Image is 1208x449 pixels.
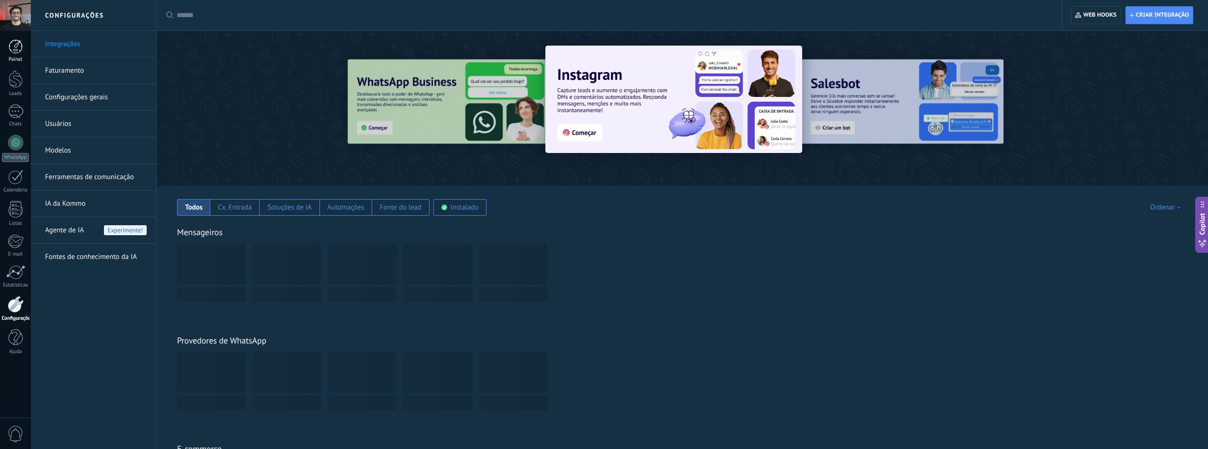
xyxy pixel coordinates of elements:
[45,164,147,191] a: Ferramentas de comunicação
[45,111,147,137] a: Usuários
[31,137,156,164] li: Modelos
[2,315,29,322] div: Configurações
[1136,11,1189,19] span: Criar integração
[2,153,29,162] div: WhatsApp
[380,203,421,212] div: Fonte do lead
[31,111,156,137] li: Usuários
[545,46,802,153] img: Slide 1
[2,220,29,227] div: Listas
[45,191,147,217] a: IA da Kommo
[31,217,156,244] li: Agente de IA
[801,59,1003,144] img: Slide 2
[2,91,29,97] div: Leads
[31,57,156,84] li: Faturamento
[347,59,550,144] img: Slide 3
[45,31,147,57] a: Integrações
[31,244,156,270] li: Fontes de conhecimento da IA
[45,217,84,244] span: Agente de IA
[1083,11,1116,19] span: Web hooks
[218,203,252,212] div: Cx. Entrada
[267,203,312,212] div: Soluções de IA
[31,84,156,111] li: Configurações gerais
[2,282,29,288] div: Estatísticas
[104,225,147,235] span: Experimente!
[1125,6,1193,24] button: Criar integração
[45,137,147,164] a: Modelos
[2,251,29,258] div: E-mail
[177,227,223,238] a: Mensageiros
[2,57,29,63] div: Painel
[1198,213,1207,235] span: Copilot
[45,57,147,84] a: Faturamento
[45,244,147,270] a: Fontes de conhecimento da IA
[177,335,266,346] a: Provedores de WhatsApp
[450,203,478,212] div: Instalado
[31,164,156,191] li: Ferramentas de comunicação
[31,31,156,57] li: Integrações
[1071,6,1121,24] button: Web hooks
[2,121,29,127] div: Chats
[45,84,147,111] a: Configurações gerais
[45,217,147,244] a: Agente de IAExperimente!
[2,349,29,355] div: Ajuda
[31,191,156,217] li: IA da Kommo
[327,203,364,212] div: Automações
[2,187,29,193] div: Calendário
[185,203,203,212] div: Todos
[1150,203,1184,212] div: Ordenar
